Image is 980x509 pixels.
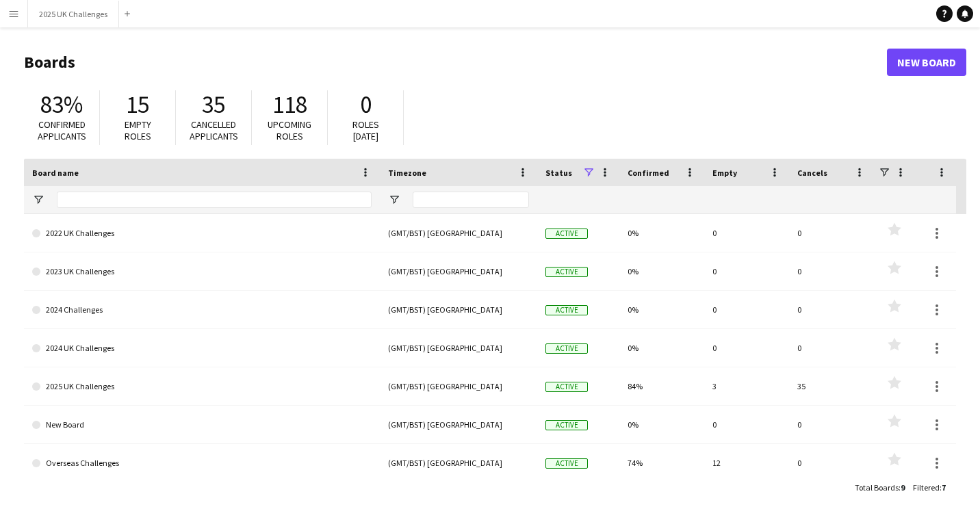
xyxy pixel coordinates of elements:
a: New Board [887,49,966,76]
span: 35 [202,90,225,120]
div: 0% [619,214,704,252]
span: Empty roles [125,118,151,142]
div: : [913,474,946,501]
div: 0 [789,406,874,443]
div: 0 [704,214,789,252]
span: Upcoming roles [268,118,311,142]
span: 0 [360,90,372,120]
span: Confirmed [628,168,669,178]
div: 0 [704,291,789,328]
div: 0% [619,252,704,290]
span: 9 [901,482,905,493]
span: Roles [DATE] [352,118,379,142]
span: Confirmed applicants [38,118,86,142]
span: Active [545,458,588,469]
div: (GMT/BST) [GEOGRAPHIC_DATA] [380,329,537,367]
span: Status [545,168,572,178]
span: 118 [272,90,307,120]
a: New Board [32,406,372,444]
button: Open Filter Menu [388,194,400,206]
div: (GMT/BST) [GEOGRAPHIC_DATA] [380,214,537,252]
span: Filtered [913,482,940,493]
div: (GMT/BST) [GEOGRAPHIC_DATA] [380,367,537,405]
a: 2024 Challenges [32,291,372,329]
a: 2024 UK Challenges [32,329,372,367]
div: 0 [789,252,874,290]
span: 7 [942,482,946,493]
span: Empty [712,168,737,178]
div: 0 [789,291,874,328]
span: Active [545,420,588,430]
div: 0 [789,444,874,482]
div: (GMT/BST) [GEOGRAPHIC_DATA] [380,444,537,482]
div: 0 [704,406,789,443]
div: 0 [789,329,874,367]
div: 0% [619,406,704,443]
div: (GMT/BST) [GEOGRAPHIC_DATA] [380,406,537,443]
div: 74% [619,444,704,482]
span: Active [545,305,588,315]
span: Cancelled applicants [190,118,238,142]
span: Active [545,343,588,354]
span: Board name [32,168,79,178]
a: Overseas Challenges [32,444,372,482]
span: Active [545,267,588,277]
a: 2023 UK Challenges [32,252,372,291]
div: 0 [789,214,874,252]
input: Board name Filter Input [57,192,372,208]
a: 2025 UK Challenges [32,367,372,406]
span: Cancels [797,168,827,178]
div: 0 [704,329,789,367]
span: Total Boards [855,482,899,493]
div: (GMT/BST) [GEOGRAPHIC_DATA] [380,252,537,290]
div: (GMT/BST) [GEOGRAPHIC_DATA] [380,291,537,328]
span: Active [545,382,588,392]
button: 2025 UK Challenges [28,1,119,27]
input: Timezone Filter Input [413,192,529,208]
div: 0% [619,291,704,328]
div: 0% [619,329,704,367]
span: 15 [126,90,149,120]
div: 84% [619,367,704,405]
span: Timezone [388,168,426,178]
span: 83% [40,90,83,120]
div: : [855,474,905,501]
div: 12 [704,444,789,482]
a: 2022 UK Challenges [32,214,372,252]
div: 0 [704,252,789,290]
div: 3 [704,367,789,405]
h1: Boards [24,52,887,73]
div: 35 [789,367,874,405]
button: Open Filter Menu [32,194,44,206]
span: Active [545,229,588,239]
